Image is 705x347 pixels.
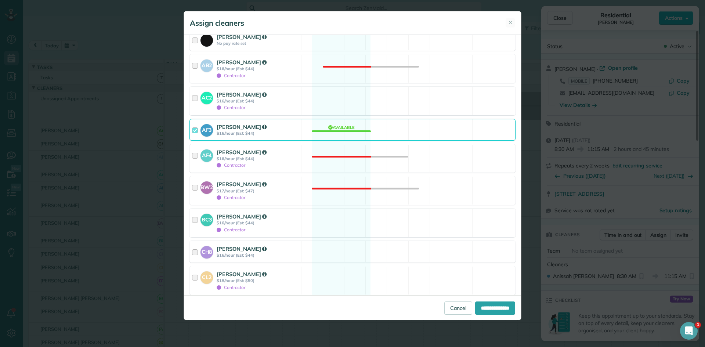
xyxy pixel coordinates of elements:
strong: [PERSON_NAME] [217,33,267,40]
strong: [PERSON_NAME] [217,213,267,220]
strong: [PERSON_NAME] [217,91,267,98]
strong: $17/hour (Est: $47) [217,188,299,194]
strong: [PERSON_NAME] [217,181,267,188]
span: 1 [695,322,701,328]
span: Contractor [217,162,245,168]
strong: AC2 [200,92,213,102]
strong: [PERSON_NAME] [217,245,267,252]
strong: $16/hour (Est: $44) [217,253,299,258]
strong: [PERSON_NAME] [217,59,267,66]
a: Cancel [444,301,472,315]
span: Contractor [217,73,245,78]
strong: $16/hour (Est: $44) [217,156,299,161]
strong: No pay rate set [217,41,299,46]
strong: $16/hour (Est: $44) [217,220,299,225]
strong: $16/hour (Est: $44) [217,98,299,104]
strong: BW2 [200,181,213,191]
span: Contractor [217,227,245,232]
strong: $18/hour (Est: $50) [217,278,299,283]
strong: CH8 [200,246,213,256]
span: Contractor [217,195,245,200]
strong: [PERSON_NAME] [217,149,267,156]
strong: AB2 [200,59,213,69]
span: Contractor [217,105,245,110]
iframe: Intercom live chat [680,322,698,340]
strong: [PERSON_NAME] [217,271,267,278]
span: Contractor [217,285,245,290]
h5: Assign cleaners [190,18,244,28]
strong: CL2 [200,271,213,281]
strong: AF3 [200,124,213,134]
strong: $16/hour (Est: $44) [217,131,299,136]
span: ✕ [509,19,513,26]
strong: AF4 [200,149,213,159]
strong: BC3 [200,214,213,224]
strong: [PERSON_NAME] [217,123,267,130]
strong: $16/hour (Est: $44) [217,66,299,71]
